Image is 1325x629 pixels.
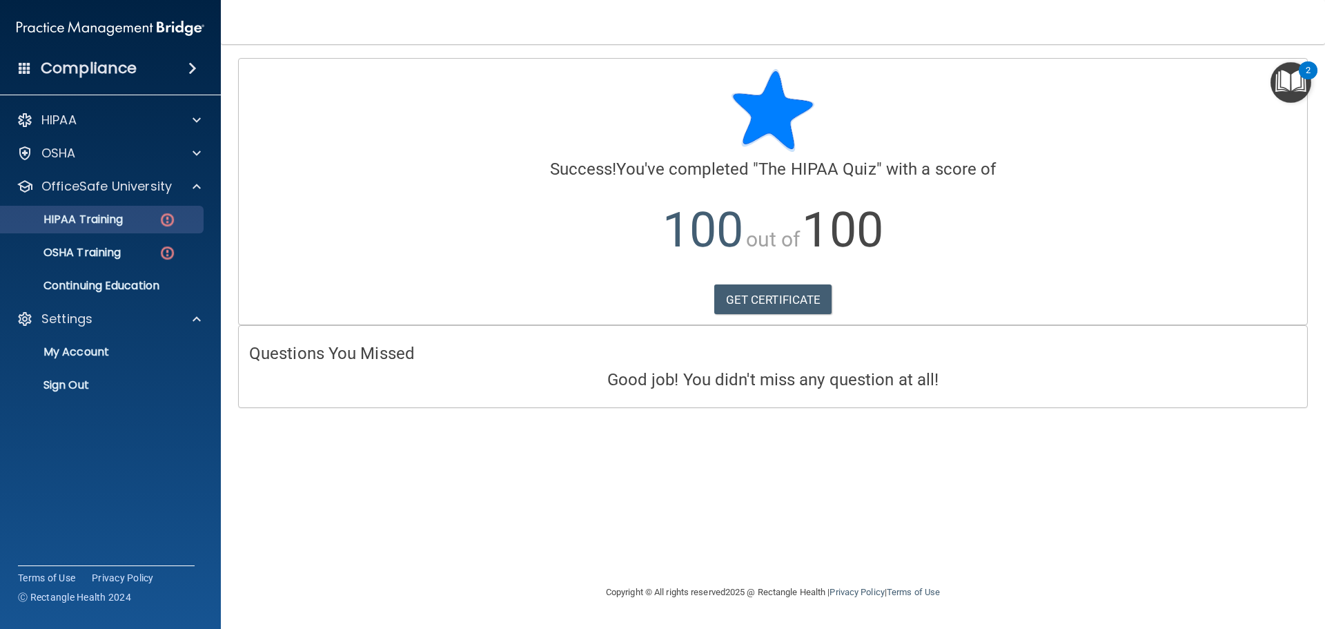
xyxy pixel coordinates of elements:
[9,279,197,293] p: Continuing Education
[17,145,201,162] a: OSHA
[159,244,176,262] img: danger-circle.6113f641.png
[249,345,1297,362] h4: Questions You Missed
[1270,62,1311,103] button: Open Resource Center, 2 new notifications
[249,160,1297,178] h4: You've completed " " with a score of
[802,202,883,258] span: 100
[9,213,123,226] p: HIPAA Training
[9,345,197,359] p: My Account
[521,570,1025,615] div: Copyright © All rights reserved 2025 @ Rectangle Health | |
[41,145,76,162] p: OSHA
[550,159,617,179] span: Success!
[732,69,814,152] img: blue-star-rounded.9d042014.png
[18,571,75,585] a: Terms of Use
[159,211,176,229] img: danger-circle.6113f641.png
[714,284,832,315] a: GET CERTIFICATE
[41,178,172,195] p: OfficeSafe University
[17,178,201,195] a: OfficeSafe University
[17,14,204,42] img: PMB logo
[746,227,801,251] span: out of
[887,587,940,597] a: Terms of Use
[758,159,876,179] span: The HIPAA Quiz
[662,202,743,258] span: 100
[41,59,137,78] h4: Compliance
[830,587,884,597] a: Privacy Policy
[41,311,92,327] p: Settings
[1306,70,1311,88] div: 2
[41,112,77,128] p: HIPAA
[9,246,121,260] p: OSHA Training
[18,590,131,604] span: Ⓒ Rectangle Health 2024
[9,378,197,392] p: Sign Out
[17,112,201,128] a: HIPAA
[17,311,201,327] a: Settings
[92,571,154,585] a: Privacy Policy
[249,371,1297,389] h4: Good job! You didn't miss any question at all!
